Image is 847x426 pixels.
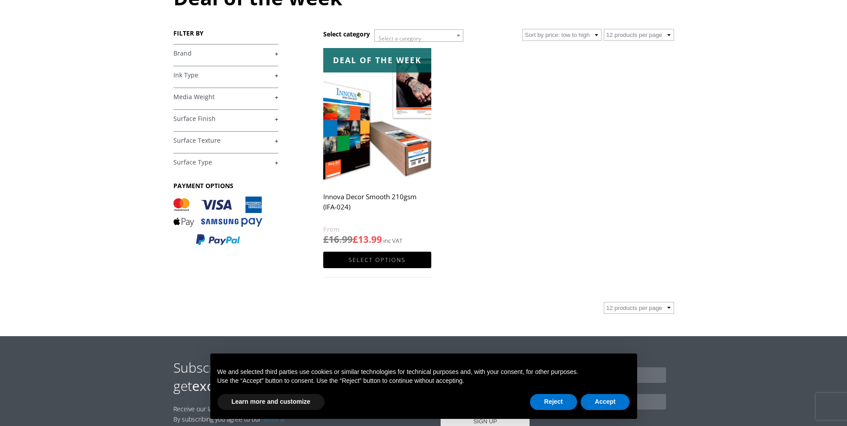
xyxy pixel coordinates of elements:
[173,109,278,127] h4: Surface Finish
[217,368,630,377] p: We and selected third parties use cookies or similar technologies for technical purposes and, wit...
[173,358,424,395] h2: Subscribe to our newsletter to get
[522,29,602,41] select: Shop order
[323,233,329,245] span: £
[581,394,630,410] button: Accept
[323,30,370,38] h3: Select category
[192,377,288,395] strong: exclusive offers
[173,197,262,246] img: PAYMENT OPTIONS
[353,233,358,245] span: £
[173,88,278,105] h4: Media Weight
[173,181,278,190] h3: PAYMENT OPTIONS
[323,233,353,245] bdi: 16.99
[217,394,325,410] button: Learn more and customize
[323,48,431,183] img: Innova Decor Smooth 210gsm (IFA-024)
[378,35,421,42] span: Select a category
[173,93,278,101] a: +
[173,131,278,149] h4: Surface Texture
[323,48,431,246] a: Deal of the week Innova Decor Smooth 210gsm (IFA-024) £16.99£13.99
[173,158,278,167] a: +
[323,252,431,268] a: Select options for “Innova Decor Smooth 210gsm (IFA-024)”
[173,44,278,62] h4: Brand
[173,49,278,58] a: +
[173,137,278,145] a: +
[173,71,278,80] a: +
[173,29,278,37] h3: FILTER BY
[173,115,278,123] a: +
[323,189,431,224] h2: Innova Decor Smooth 210gsm (IFA-024)
[217,377,630,386] p: Use the “Accept” button to consent. Use the “Reject” button to continue without accepting.
[323,48,431,72] div: Deal of the week
[530,394,577,410] button: Reject
[353,233,382,245] bdi: 13.99
[173,66,278,84] h4: Ink Type
[173,153,278,171] h4: Surface Type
